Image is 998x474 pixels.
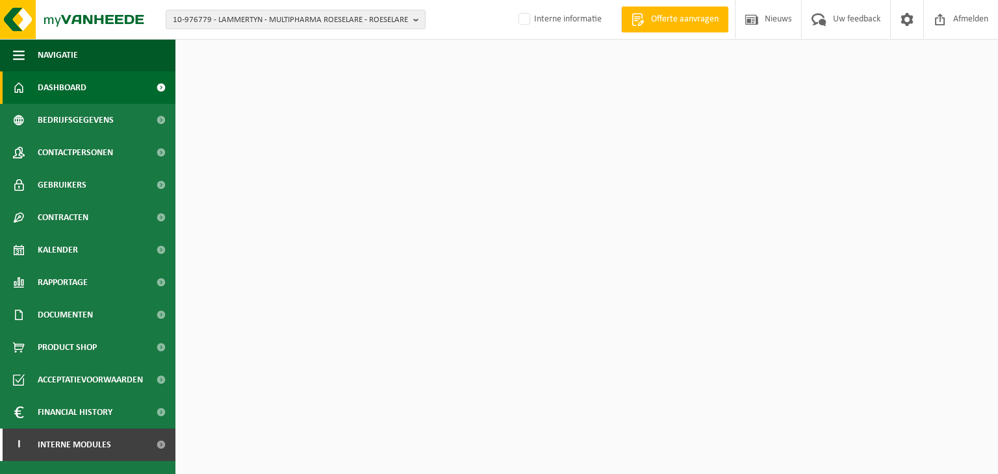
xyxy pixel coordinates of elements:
[38,169,86,201] span: Gebruikers
[38,234,78,266] span: Kalender
[621,6,728,32] a: Offerte aanvragen
[38,104,114,136] span: Bedrijfsgegevens
[38,39,78,71] span: Navigatie
[38,201,88,234] span: Contracten
[38,364,143,396] span: Acceptatievoorwaarden
[516,10,602,29] label: Interne informatie
[173,10,408,30] span: 10-976779 - LAMMERTYN - MULTIPHARMA ROESELARE - ROESELARE
[38,396,112,429] span: Financial History
[38,331,97,364] span: Product Shop
[648,13,722,26] span: Offerte aanvragen
[13,429,25,461] span: I
[38,266,88,299] span: Rapportage
[38,299,93,331] span: Documenten
[38,136,113,169] span: Contactpersonen
[166,10,426,29] button: 10-976779 - LAMMERTYN - MULTIPHARMA ROESELARE - ROESELARE
[38,429,111,461] span: Interne modules
[38,71,86,104] span: Dashboard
